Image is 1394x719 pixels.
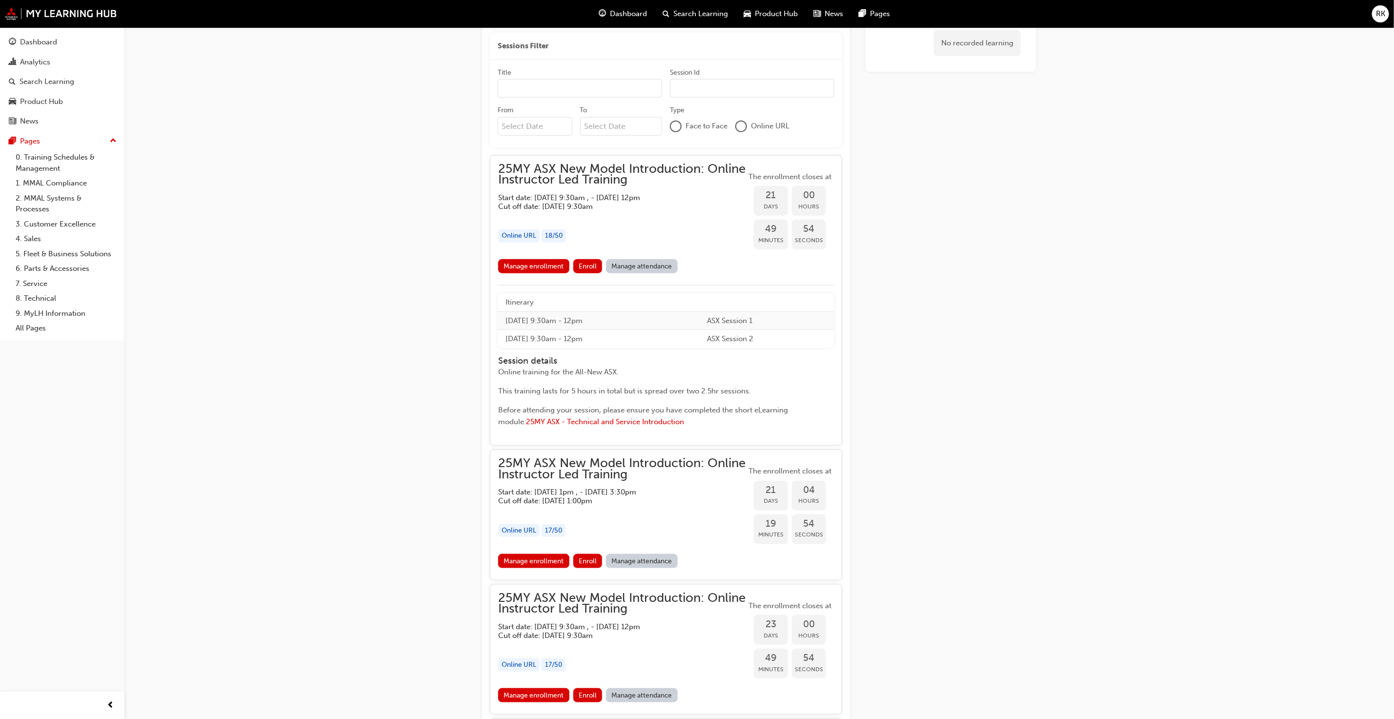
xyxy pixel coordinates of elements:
[599,8,606,20] span: guage-icon
[498,387,751,395] span: This training lasts for 5 hours in total but is spread over two 2.5hr sessions.
[498,193,730,202] h5: Start date: [DATE] 9:30am , - [DATE] 12pm
[4,33,121,51] a: Dashboard
[746,600,834,612] span: The enrollment closes at
[498,105,513,115] div: From
[498,658,540,672] div: Online URL
[606,259,678,273] a: Manage attendance
[12,231,121,247] a: 4. Sales
[792,224,826,235] span: 54
[573,259,603,273] button: Enroll
[579,557,597,565] span: Enroll
[670,105,685,115] div: Type
[498,593,746,615] span: 25MY ASX New Model Introduction: Online Instructor Led Training
[792,518,826,530] span: 54
[9,117,16,126] span: news-icon
[934,30,1021,56] div: No recorded learning
[498,631,730,640] h5: Cut off date: [DATE] 9:30am
[754,485,788,496] span: 21
[792,235,826,246] span: Seconds
[498,622,730,631] h5: Start date: [DATE] 9:30am , - [DATE] 12pm
[20,116,39,127] div: News
[5,7,117,20] a: mmal
[12,276,121,291] a: 7. Service
[12,176,121,191] a: 1. MMAL Compliance
[610,8,647,20] span: Dashboard
[655,4,736,24] a: search-iconSearch Learning
[670,68,700,78] div: Session Id
[20,37,57,48] div: Dashboard
[700,330,834,348] td: ASX Session 2
[1372,5,1389,22] button: RK
[606,554,678,568] a: Manage attendance
[792,190,826,201] span: 00
[498,458,834,572] button: 25MY ASX New Model Introduction: Online Instructor Led TrainingStart date: [DATE] 1pm , - [DATE] ...
[700,311,834,330] td: ASX Session 1
[498,293,700,311] th: Itinerary
[580,117,663,136] input: To
[9,137,16,146] span: pages-icon
[9,38,16,47] span: guage-icon
[542,229,566,243] div: 18 / 50
[754,190,788,201] span: 21
[736,4,806,24] a: car-iconProduct Hub
[754,495,788,507] span: Days
[4,53,121,71] a: Analytics
[9,78,16,86] span: search-icon
[4,73,121,91] a: Search Learning
[792,485,826,496] span: 04
[498,259,569,273] a: Manage enrollment
[12,291,121,306] a: 8. Technical
[498,593,834,707] button: 25MY ASX New Model Introduction: Online Instructor Led TrainingStart date: [DATE] 9:30am , - [DAT...
[9,58,16,67] span: chart-icon
[498,164,834,278] button: 25MY ASX New Model Introduction: Online Instructor Led TrainingStart date: [DATE] 9:30am , - [DAT...
[851,4,898,24] a: pages-iconPages
[9,98,16,106] span: car-icon
[754,653,788,664] span: 49
[792,529,826,540] span: Seconds
[498,458,746,480] span: 25MY ASX New Model Introduction: Online Instructor Led Training
[754,630,788,641] span: Days
[542,524,566,537] div: 17 / 50
[12,150,121,176] a: 0. Training Schedules & Management
[107,699,115,712] span: prev-icon
[498,356,815,367] h4: Session details
[20,57,50,68] div: Analytics
[814,8,821,20] span: news-icon
[110,135,117,147] span: up-icon
[12,191,121,217] a: 2. MMAL Systems & Processes
[4,31,121,132] button: DashboardAnalyticsSearch LearningProduct HubNews
[526,417,684,426] a: 25MY ASX - Technical and Service Introduction
[670,79,834,98] input: Session Id
[498,406,790,426] span: Before attending your session, please ensure you have completed the short eLearning module:
[674,8,728,20] span: Search Learning
[751,121,789,132] span: Online URL
[754,235,788,246] span: Minutes
[754,664,788,675] span: Minutes
[754,224,788,235] span: 49
[498,311,700,330] td: [DATE] 9:30am - 12pm
[792,619,826,630] span: 00
[859,8,867,20] span: pages-icon
[498,202,730,211] h5: Cut off date: [DATE] 9:30am
[498,79,662,98] input: Title
[792,664,826,675] span: Seconds
[498,330,700,348] td: [DATE] 9:30am - 12pm
[663,8,670,20] span: search-icon
[573,688,603,702] button: Enroll
[4,132,121,150] button: Pages
[746,466,834,477] span: The enrollment closes at
[498,68,511,78] div: Title
[746,171,834,183] span: The enrollment closes at
[744,8,751,20] span: car-icon
[498,368,619,376] span: Online training for the All-New ASX.
[870,8,890,20] span: Pages
[792,495,826,507] span: Hours
[12,247,121,262] a: 5. Fleet & Business Solutions
[591,4,655,24] a: guage-iconDashboard
[498,488,730,496] h5: Start date: [DATE] 1pm , - [DATE] 3:30pm
[754,619,788,630] span: 23
[792,630,826,641] span: Hours
[754,518,788,530] span: 19
[754,201,788,212] span: Days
